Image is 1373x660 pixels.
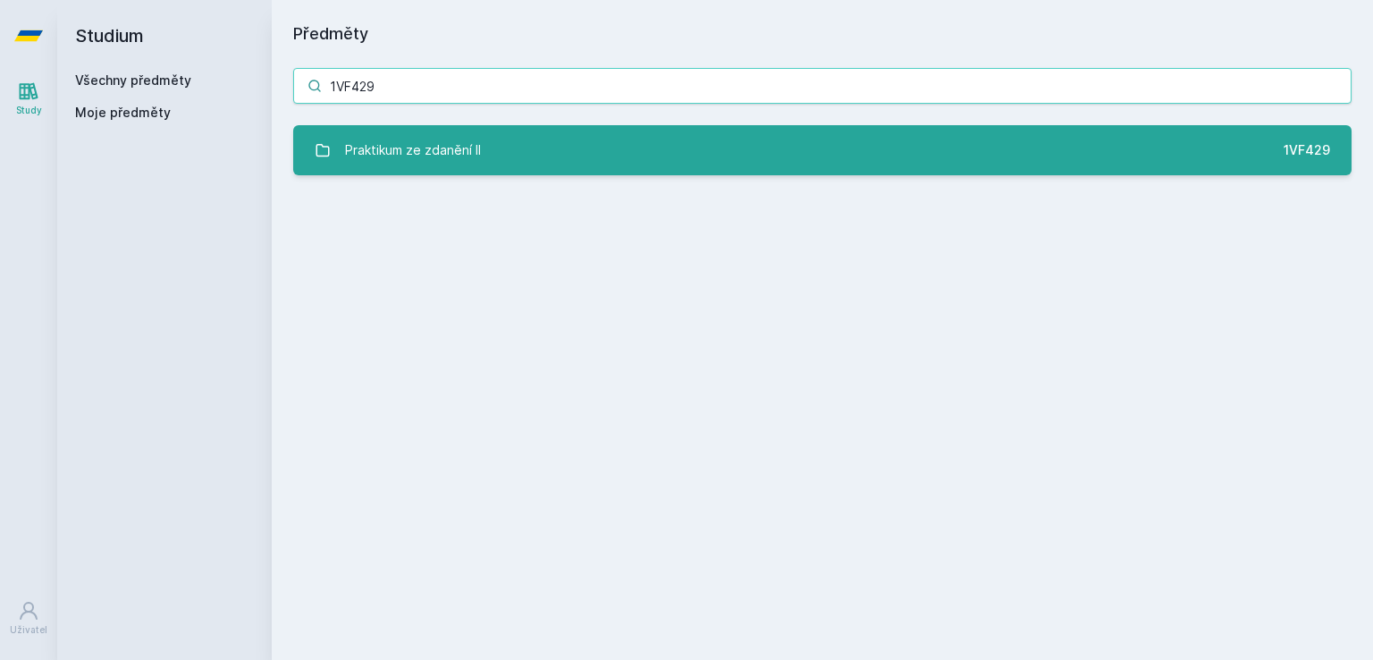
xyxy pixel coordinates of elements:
input: Název nebo ident předmětu… [293,68,1352,104]
a: Study [4,72,54,126]
h1: Předměty [293,21,1352,47]
div: 1VF429 [1284,141,1330,159]
a: Praktikum ze zdanění II 1VF429 [293,125,1352,175]
span: Moje předměty [75,104,171,122]
div: Study [16,104,42,117]
a: Uživatel [4,591,54,646]
div: Uživatel [10,623,47,637]
a: Všechny předměty [75,72,191,88]
div: Praktikum ze zdanění II [345,132,481,168]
